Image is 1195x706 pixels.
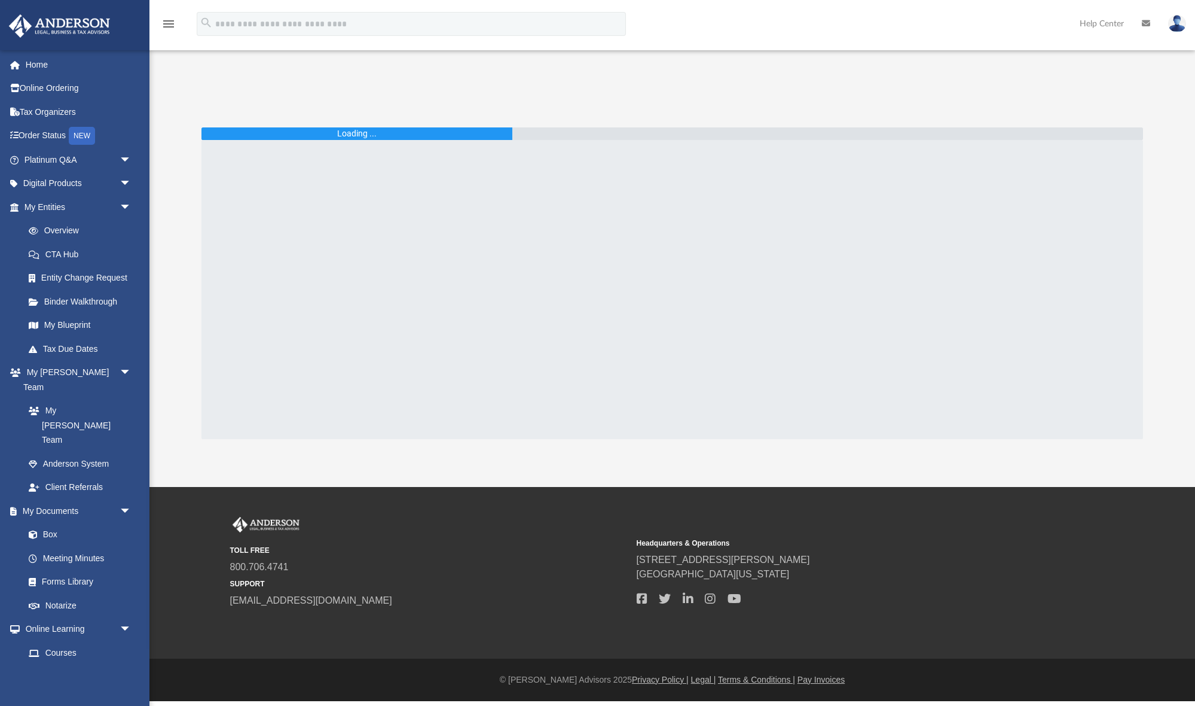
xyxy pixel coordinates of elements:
[8,100,149,124] a: Tax Organizers
[637,538,1035,549] small: Headquarters & Operations
[17,242,149,266] a: CTA Hub
[8,499,143,523] a: My Documentsarrow_drop_down
[637,569,790,579] a: [GEOGRAPHIC_DATA][US_STATE]
[632,675,689,684] a: Privacy Policy |
[17,665,137,689] a: Video Training
[637,555,810,565] a: [STREET_ADDRESS][PERSON_NAME]
[691,675,716,684] a: Legal |
[230,517,302,532] img: Anderson Advisors Platinum Portal
[230,579,628,589] small: SUPPORT
[17,570,137,594] a: Forms Library
[17,337,149,361] a: Tax Due Dates
[17,476,143,500] a: Client Referrals
[8,617,143,641] a: Online Learningarrow_drop_down
[8,148,149,172] a: Platinum Q&Aarrow_drop_down
[120,499,143,524] span: arrow_drop_down
[337,127,377,140] div: Loading ...
[17,594,143,617] a: Notarize
[718,675,795,684] a: Terms & Conditions |
[17,523,137,547] a: Box
[8,172,149,196] a: Digital Productsarrow_drop_down
[120,172,143,196] span: arrow_drop_down
[230,595,392,605] a: [EMAIL_ADDRESS][DOMAIN_NAME]
[17,290,149,314] a: Binder Walkthrough
[17,266,149,290] a: Entity Change Request
[120,195,143,220] span: arrow_drop_down
[17,314,143,337] a: My Blueprint
[161,17,176,31] i: menu
[8,53,149,77] a: Home
[230,545,628,556] small: TOLL FREE
[17,219,149,243] a: Overview
[120,148,143,172] span: arrow_drop_down
[149,674,1195,686] div: © [PERSON_NAME] Advisors 2025
[17,641,143,665] a: Courses
[1168,15,1186,32] img: User Pic
[8,361,143,399] a: My [PERSON_NAME] Teamarrow_drop_down
[161,23,176,31] a: menu
[120,617,143,642] span: arrow_drop_down
[69,127,95,145] div: NEW
[5,14,114,38] img: Anderson Advisors Platinum Portal
[17,546,143,570] a: Meeting Minutes
[8,124,149,148] a: Order StatusNEW
[230,562,289,572] a: 800.706.4741
[8,77,149,101] a: Online Ordering
[120,361,143,385] span: arrow_drop_down
[17,399,137,452] a: My [PERSON_NAME] Team
[8,195,149,219] a: My Entitiesarrow_drop_down
[797,675,845,684] a: Pay Invoices
[17,452,143,476] a: Anderson System
[200,16,213,29] i: search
